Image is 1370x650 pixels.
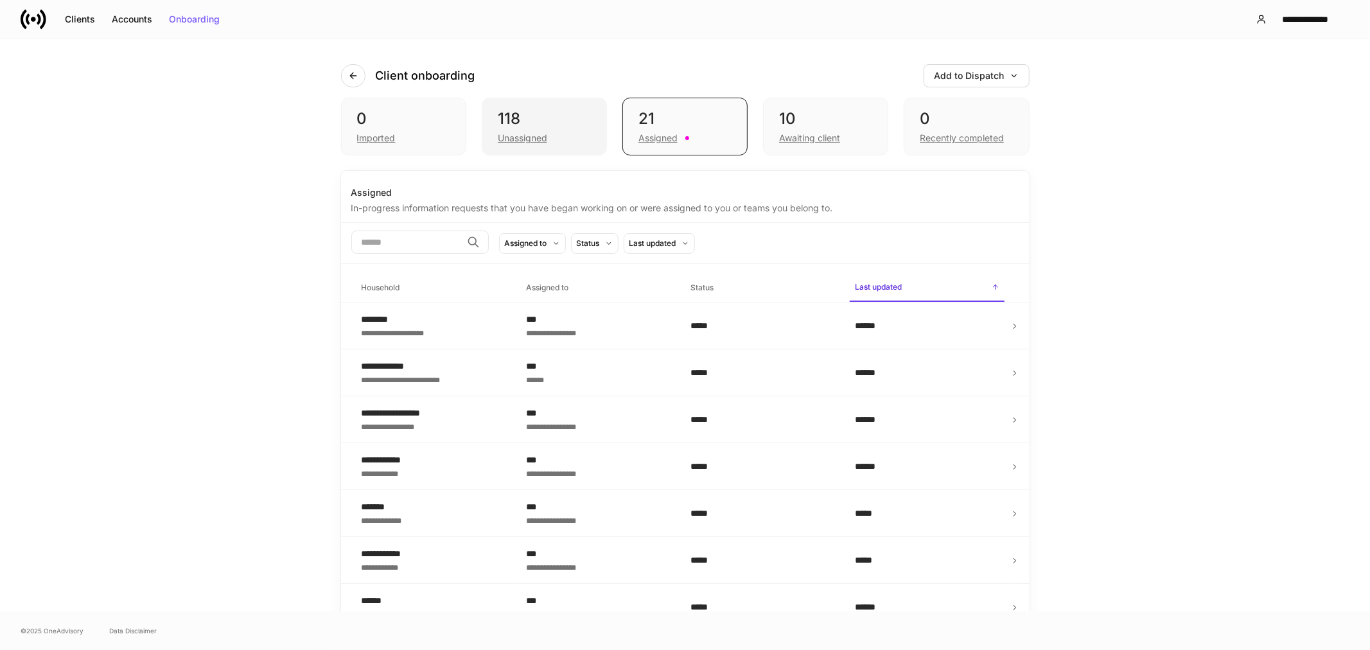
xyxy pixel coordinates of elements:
[622,98,748,155] div: 21Assigned
[521,275,675,301] span: Assigned to
[779,109,872,129] div: 10
[169,15,220,24] div: Onboarding
[855,281,902,293] h6: Last updated
[920,109,1013,129] div: 0
[904,98,1029,155] div: 0Recently completed
[690,281,714,294] h6: Status
[482,98,607,155] div: 118Unassigned
[376,68,475,83] h4: Client onboarding
[763,98,888,155] div: 10Awaiting client
[65,15,95,24] div: Clients
[21,626,83,636] span: © 2025 OneAdvisory
[109,626,157,636] a: Data Disclaimer
[498,109,591,129] div: 118
[498,132,547,145] div: Unassigned
[624,233,695,254] button: Last updated
[924,64,1030,87] button: Add to Dispatch
[357,109,450,129] div: 0
[505,237,547,249] div: Assigned to
[341,98,466,155] div: 0Imported
[362,281,400,294] h6: Household
[357,132,396,145] div: Imported
[112,15,152,24] div: Accounts
[571,233,619,254] button: Status
[57,9,103,30] button: Clients
[351,199,1019,215] div: In-progress information requests that you have began working on or were assigned to you or teams ...
[351,186,1019,199] div: Assigned
[638,109,732,129] div: 21
[920,132,1004,145] div: Recently completed
[629,237,676,249] div: Last updated
[935,71,1019,80] div: Add to Dispatch
[685,275,839,301] span: Status
[526,281,568,294] h6: Assigned to
[638,132,678,145] div: Assigned
[161,9,228,30] button: Onboarding
[499,233,566,254] button: Assigned to
[356,275,511,301] span: Household
[779,132,840,145] div: Awaiting client
[850,274,1004,302] span: Last updated
[103,9,161,30] button: Accounts
[577,237,600,249] div: Status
